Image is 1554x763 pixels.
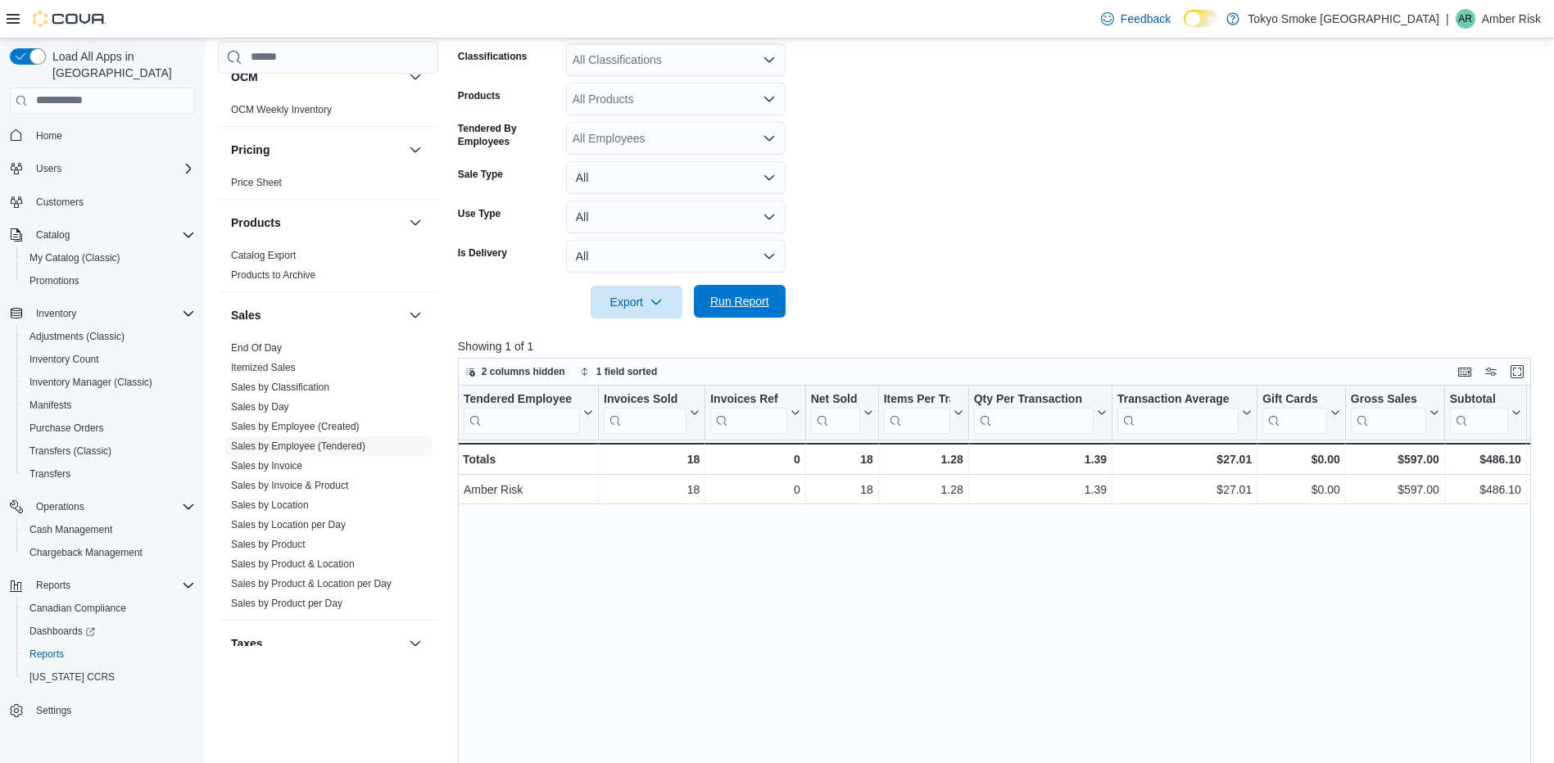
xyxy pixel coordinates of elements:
[604,480,700,499] div: 18
[231,635,263,652] h3: Taxes
[29,159,68,178] button: Users
[29,700,195,720] span: Settings
[23,372,159,392] a: Inventory Manager (Classic)
[1351,449,1439,469] div: $597.00
[1262,391,1327,407] div: Gift Cards
[464,480,593,499] div: Amber Risk
[231,459,302,472] span: Sales by Invoice
[231,597,342,610] span: Sales by Product per Day
[604,391,700,433] button: Invoices Sold
[1121,11,1171,27] span: Feedback
[23,598,133,618] a: Canadian Compliance
[29,648,64,661] span: Reports
[3,302,202,325] button: Inventory
[884,480,963,499] div: 1.28
[29,192,195,212] span: Customers
[23,327,131,346] a: Adjustments (Classic)
[464,391,580,407] div: Tendered Employee
[810,391,872,433] button: Net Sold
[1117,480,1252,499] div: $27.01
[33,11,106,27] img: Cova
[1351,391,1439,433] button: Gross Sales
[604,391,686,433] div: Invoices Sold
[405,634,425,653] button: Taxes
[23,395,78,415] a: Manifests
[16,417,202,440] button: Purchase Orders
[29,159,195,178] span: Users
[218,173,438,199] div: Pricing
[591,286,682,318] button: Export
[710,391,786,407] div: Invoices Ref
[231,69,402,85] button: OCM
[1117,449,1252,469] div: $27.01
[810,391,859,433] div: Net Sold
[29,602,126,615] span: Canadian Compliance
[231,401,289,413] a: Sales by Day
[231,440,365,452] a: Sales by Employee (Tendered)
[23,644,70,664] a: Reports
[464,391,580,433] div: Tendered Employee
[883,391,963,433] button: Items Per Transaction
[29,422,104,435] span: Purchase Orders
[16,269,202,292] button: Promotions
[29,497,91,517] button: Operations
[231,381,329,393] a: Sales by Classification
[16,643,202,666] button: Reports
[1446,9,1449,29] p: |
[23,418,195,438] span: Purchase Orders
[23,441,118,461] a: Transfers (Classic)
[1351,391,1426,433] div: Gross Sales
[1482,9,1541,29] p: Amber Risk
[231,400,289,413] span: Sales by Day
[1184,27,1185,28] span: Dark Mode
[29,576,77,595] button: Reports
[23,248,195,268] span: My Catalog (Classic)
[458,89,501,102] label: Products
[231,479,348,492] span: Sales by Invoice & Product
[36,579,70,592] span: Reports
[231,269,315,282] span: Products to Archive
[231,558,355,571] span: Sales by Product & Location
[231,142,402,158] button: Pricing
[29,445,111,458] span: Transfers (Classic)
[1262,391,1340,433] button: Gift Cards
[231,558,355,570] a: Sales by Product & Location
[1351,480,1439,499] div: $597.00
[29,701,78,720] a: Settings
[23,621,195,641] span: Dashboards
[231,362,296,373] a: Itemized Sales
[694,285,786,318] button: Run Report
[231,307,261,323] h3: Sales
[23,644,195,664] span: Reports
[231,269,315,281] a: Products to Archive
[974,480,1107,499] div: 1.39
[29,225,76,245] button: Catalog
[231,440,365,453] span: Sales by Employee (Tendered)
[231,539,306,550] a: Sales by Product
[231,499,309,512] span: Sales by Location
[1450,391,1521,433] button: Subtotal
[231,249,296,262] span: Catalog Export
[23,271,86,291] a: Promotions
[1262,391,1327,433] div: Gift Card Sales
[405,305,425,325] button: Sales
[1262,449,1340,469] div: $0.00
[29,670,115,684] span: [US_STATE] CCRS
[231,499,309,511] a: Sales by Location
[231,177,282,188] a: Price Sheet
[218,338,438,620] div: Sales
[596,365,658,378] span: 1 field sorted
[29,467,70,481] span: Transfers
[231,103,332,116] span: OCM Weekly Inventory
[29,625,95,638] span: Dashboards
[218,100,438,126] div: OCM
[16,348,202,371] button: Inventory Count
[231,69,258,85] h3: OCM
[23,350,195,369] span: Inventory Count
[231,577,392,590] span: Sales by Product & Location per Day
[23,621,102,641] a: Dashboards
[3,124,202,147] button: Home
[16,463,202,485] button: Transfers
[458,122,560,148] label: Tendered By Employees
[29,126,69,146] a: Home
